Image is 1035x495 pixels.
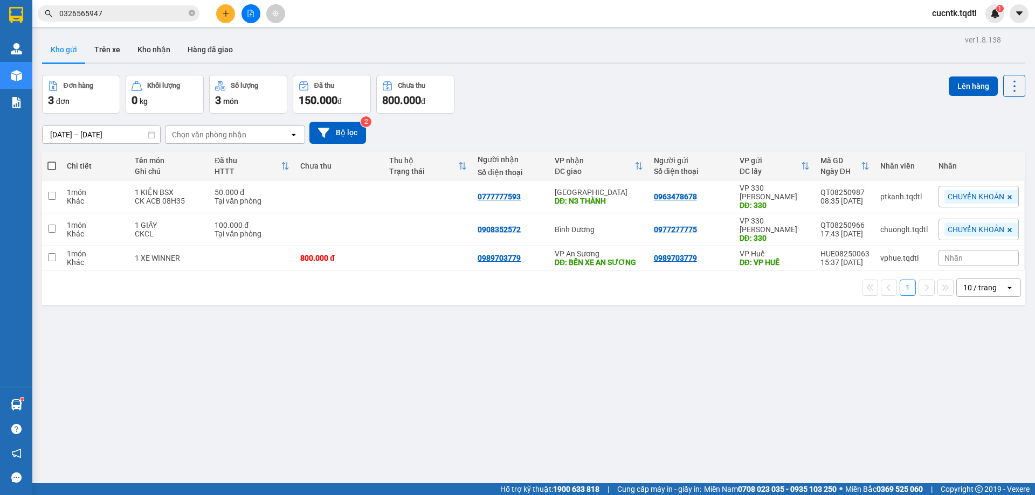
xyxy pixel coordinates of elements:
[215,188,289,197] div: 50.000 đ
[48,94,54,107] span: 3
[1005,283,1014,292] svg: open
[654,254,697,262] div: 0989703779
[300,162,378,170] div: Chưa thu
[215,167,281,176] div: HTTT
[880,162,928,170] div: Nhân viên
[740,156,801,165] div: VP gửi
[216,4,235,23] button: plus
[384,152,473,180] th: Toggle SortBy
[931,483,933,495] span: |
[11,424,22,434] span: question-circle
[215,229,289,238] div: Tại văn phòng
[500,483,599,495] span: Hỗ trợ kỹ thuật:
[300,254,378,262] div: 800.000 đ
[948,225,1004,234] span: CHUYỂN KHOẢN
[654,156,729,165] div: Người gửi
[740,234,810,242] div: DĐ: 330
[135,188,204,197] div: 1 KIỆN BSX
[555,197,643,205] div: DĐ: N3 THÀNH
[67,249,124,258] div: 1 món
[1015,9,1024,18] span: caret-down
[555,249,643,258] div: VP An Sương
[740,249,810,258] div: VP Huế
[555,167,634,176] div: ĐC giao
[617,483,701,495] span: Cung cấp máy in - giấy in:
[209,152,295,180] th: Toggle SortBy
[880,225,928,234] div: chuonglt.tqdtl
[944,254,963,262] span: Nhãn
[309,122,366,144] button: Bộ lọc
[376,75,454,114] button: Chưa thu800.000đ
[42,75,120,114] button: Đơn hàng3đơn
[126,75,204,114] button: Khối lượng0kg
[608,483,609,495] span: |
[135,221,204,229] div: 1 GIẤY
[231,82,258,89] div: Số lượng
[845,483,923,495] span: Miền Bắc
[222,10,230,17] span: plus
[740,184,810,201] div: VP 330 [PERSON_NAME]
[880,192,928,201] div: ptkanh.tqdtl
[11,399,22,410] img: warehouse-icon
[555,156,634,165] div: VP nhận
[189,10,195,16] span: close-circle
[478,225,521,234] div: 0908352572
[820,188,870,197] div: QT08250987
[293,75,371,114] button: Đã thu150.000đ
[172,129,246,140] div: Chọn văn phòng nhận
[555,188,643,197] div: [GEOGRAPHIC_DATA]
[478,155,544,164] div: Người nhận
[223,97,238,106] span: món
[11,43,22,54] img: warehouse-icon
[398,82,425,89] div: Chưa thu
[241,4,260,23] button: file-add
[740,201,810,210] div: DĐ: 330
[939,162,1019,170] div: Nhãn
[923,6,985,20] span: cucntk.tqdtl
[135,167,204,176] div: Ghi chú
[266,4,285,23] button: aim
[314,82,334,89] div: Đã thu
[9,7,23,23] img: logo-vxr
[86,37,129,62] button: Trên xe
[553,485,599,493] strong: 1900 633 818
[299,94,337,107] span: 150.000
[11,70,22,81] img: warehouse-icon
[389,167,459,176] div: Trạng thái
[734,152,815,180] th: Toggle SortBy
[998,5,1002,12] span: 1
[820,249,870,258] div: HUE08250063
[948,192,1004,201] span: CHUYỂN KHOẢN
[337,97,342,106] span: đ
[654,167,729,176] div: Số điện thoại
[59,8,187,19] input: Tìm tên, số ĐT hoặc mã đơn
[555,258,643,267] div: DĐ: BẾN XE AN SƯƠNG
[654,225,697,234] div: 0977277775
[135,156,204,165] div: Tên món
[877,485,923,493] strong: 0369 525 060
[815,152,875,180] th: Toggle SortBy
[555,225,643,234] div: Bình Dương
[965,34,1001,46] div: ver 1.8.138
[421,97,425,106] span: đ
[140,97,148,106] span: kg
[135,254,204,262] div: 1 XE WINNER
[963,282,997,293] div: 10 / trang
[382,94,421,107] span: 800.000
[738,485,837,493] strong: 0708 023 035 - 0935 103 250
[20,398,24,401] sup: 1
[179,37,241,62] button: Hàng đã giao
[215,156,281,165] div: Đã thu
[740,217,810,234] div: VP 330 [PERSON_NAME]
[654,192,697,201] div: 0963478678
[129,37,179,62] button: Kho nhận
[949,76,998,96] button: Lên hàng
[215,221,289,229] div: 100.000 đ
[64,82,93,89] div: Đơn hàng
[135,229,204,238] div: CKCL
[900,280,916,296] button: 1
[11,448,22,458] span: notification
[189,9,195,19] span: close-circle
[215,197,289,205] div: Tại văn phòng
[820,197,870,205] div: 08:35 [DATE]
